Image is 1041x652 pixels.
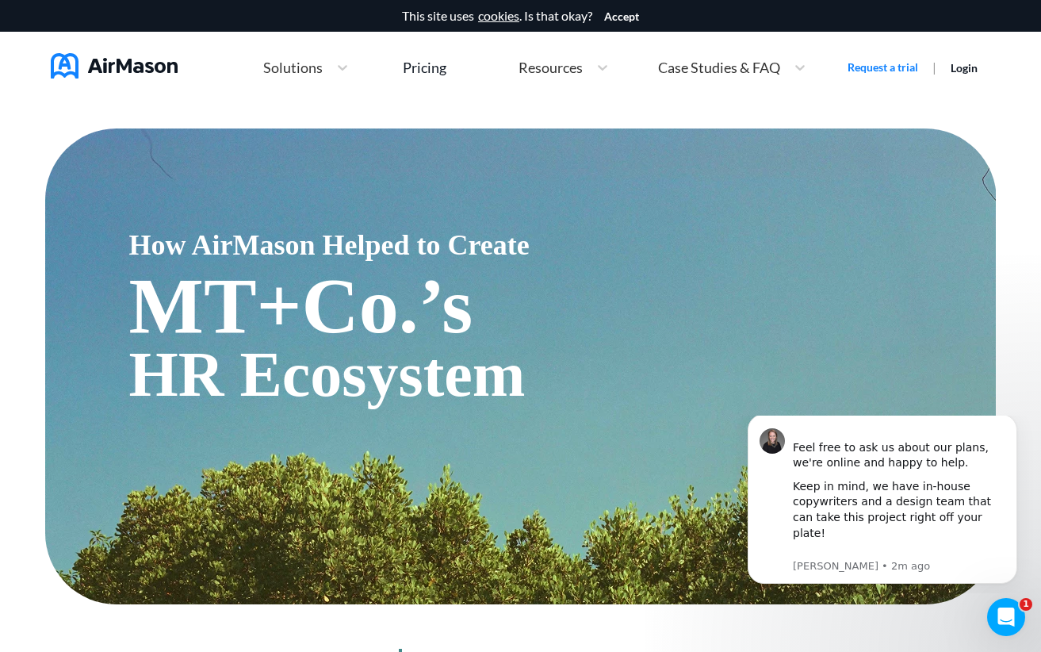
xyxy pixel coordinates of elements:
[51,53,178,79] img: AirMason Logo
[478,9,519,23] a: cookies
[951,61,978,75] a: Login
[69,9,281,56] div: Feel free to ask us about our plans, we're online and happy to help.
[263,60,323,75] span: Solutions
[987,598,1025,636] iframe: Intercom live chat
[69,144,281,158] p: Message from Holly, sent 2m ago
[69,9,281,141] div: Message content
[932,59,936,75] span: |
[129,224,997,267] span: How AirMason Helped to Create
[129,327,997,422] span: HR Ecosystem
[69,63,281,141] div: Keep in mind, we have in-house copywriters and a design team that can take this project right off...
[129,267,997,346] h1: MT+Co.’s
[519,60,583,75] span: Resources
[604,10,639,23] button: Accept cookies
[403,53,446,82] a: Pricing
[724,416,1041,593] iframe: Intercom notifications message
[658,60,780,75] span: Case Studies & FAQ
[848,59,918,75] a: Request a trial
[36,13,61,38] img: Profile image for Holly
[1020,598,1032,611] span: 1
[403,60,446,75] div: Pricing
